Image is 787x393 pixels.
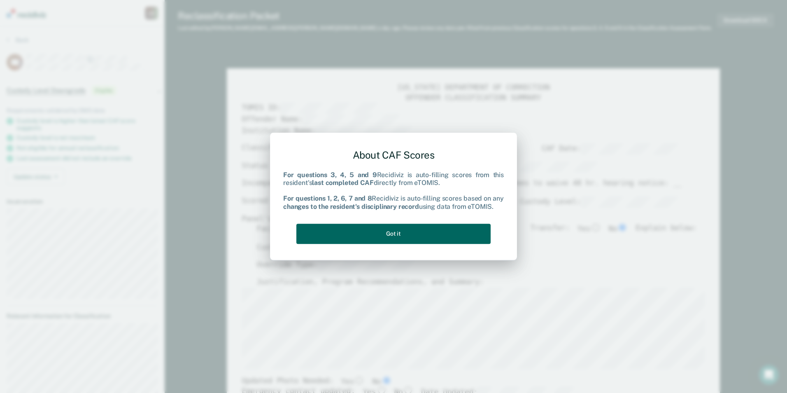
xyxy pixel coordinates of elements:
[312,179,373,187] b: last completed CAF
[283,143,504,168] div: About CAF Scores
[296,224,491,244] button: Got it
[283,171,504,211] div: Recidiviz is auto-filling scores from this resident's directly from eTOMIS. Recidiviz is auto-fil...
[283,195,372,203] b: For questions 1, 2, 6, 7 and 8
[283,171,377,179] b: For questions 3, 4, 5 and 9
[283,203,419,211] b: changes to the resident's disciplinary record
